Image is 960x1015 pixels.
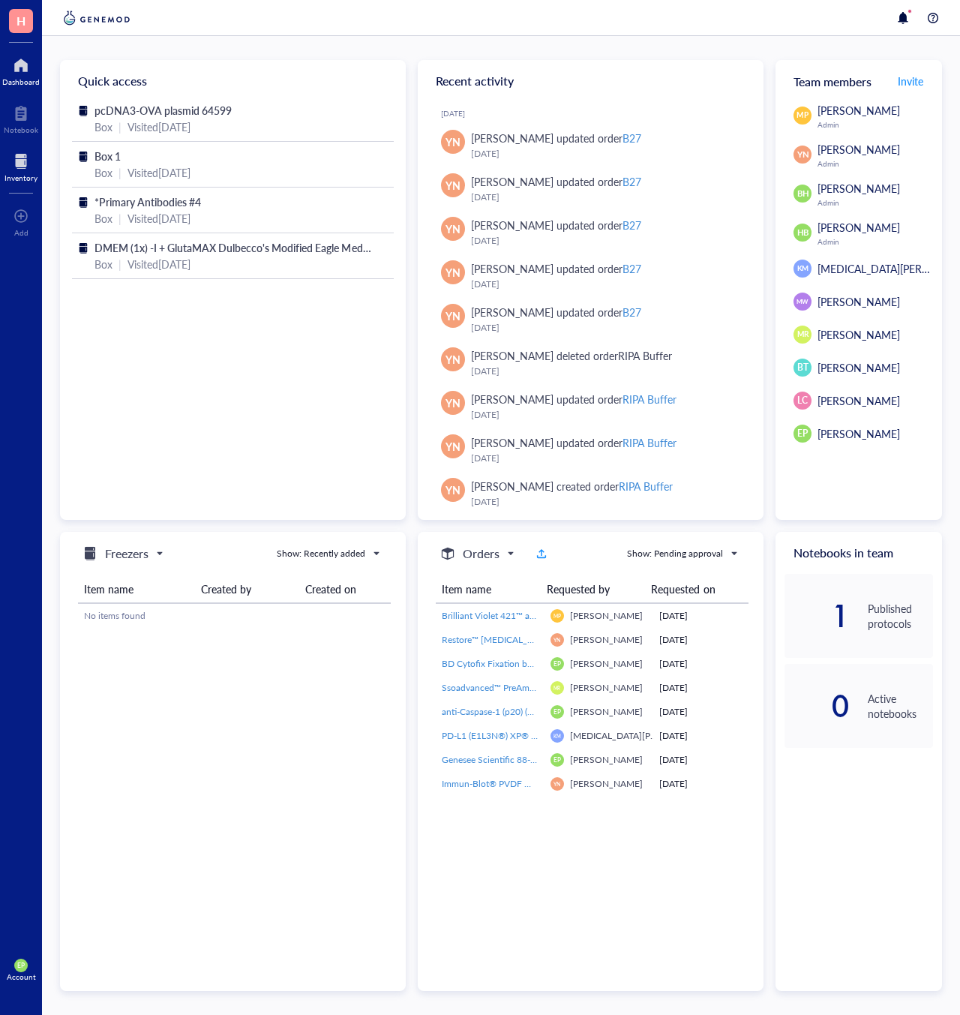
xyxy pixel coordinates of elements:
span: Brilliant Violet 421™ anti-mouse Lineage Cocktail [442,609,636,622]
div: Recent activity [418,60,763,102]
span: [PERSON_NAME] [570,777,643,790]
span: DMEM (1x) -I + GlutaMAX Dulbecco's Modified Eagle Medium [94,240,380,255]
div: [PERSON_NAME] updated order [471,260,641,277]
div: [DATE] [659,729,742,743]
span: [PERSON_NAME] [817,393,900,408]
span: YN [796,149,808,161]
div: [DATE] [659,609,742,623]
div: Admin [817,120,933,129]
a: Ssoadvanced™ PreAmp Supermix, 50 x 50 µl rxns, 1.25 ml, 1725160 [442,681,538,695]
a: YN[PERSON_NAME] updated orderRIPA Buffer[DATE] [430,428,751,472]
span: KM [796,263,808,274]
div: 0 [784,694,850,718]
span: YN [553,780,561,787]
div: Team members [775,60,942,102]
th: Requested on [645,575,737,603]
div: | [118,164,121,181]
div: [DATE] [659,705,742,719]
div: Visited [DATE] [127,164,190,181]
div: RIPA Buffer [622,435,676,450]
span: [PERSON_NAME] [817,181,900,196]
div: B27 [622,218,641,233]
div: | [118,210,121,227]
span: MW [796,297,808,306]
span: YN [445,395,460,411]
div: [DATE] [471,451,739,466]
span: [PERSON_NAME] [817,426,900,441]
div: B27 [622,131,641,146]
div: [PERSON_NAME] updated order [471,304,641,320]
div: [DATE] [471,364,739,379]
span: YN [445,308,460,324]
th: Requested by [541,575,646,603]
div: RIPA Buffer [622,392,676,407]
span: [MEDICAL_DATA][PERSON_NAME] [570,729,715,742]
a: YN[PERSON_NAME] updated orderB27[DATE] [430,167,751,211]
div: Published protocols [868,601,933,631]
a: YN[PERSON_NAME] updated orderB27[DATE] [430,254,751,298]
div: [DATE] [659,681,742,695]
span: YN [445,438,460,455]
h5: Orders [463,545,499,563]
button: Invite [897,69,924,93]
div: [DATE] [471,146,739,161]
div: [PERSON_NAME] updated order [471,173,641,190]
div: [DATE] [471,277,739,292]
a: Inventory [4,149,37,182]
a: Immun-Blot® PVDF Membrane, Roll, 26 cm x 3.3 m, 1620177 [442,777,538,791]
div: RIPA Buffer [619,479,673,494]
span: EP [553,660,561,668]
span: EP [797,427,808,440]
a: Brilliant Violet 421™ anti-mouse Lineage Cocktail [442,609,538,623]
span: [PERSON_NAME] [817,142,900,157]
div: [DATE] [471,190,739,205]
span: [PERSON_NAME] [570,681,643,694]
span: EP [553,756,561,764]
a: Genesee Scientific 88-133, Liquid Bleach Germicidal Ultra Bleach, 1 Gallon/Unit [442,753,538,767]
a: YN[PERSON_NAME] created orderRIPA Buffer[DATE] [430,472,751,515]
span: [PERSON_NAME] [817,103,900,118]
div: B27 [622,174,641,189]
div: | [118,256,121,272]
div: Inventory [4,173,37,182]
div: [PERSON_NAME] updated order [471,217,641,233]
span: YN [553,636,561,643]
a: PD-L1 (E1L3N®) XP® Rabbit mAb #13684 [442,729,538,743]
div: Add [14,228,28,237]
div: [DATE] [471,320,739,335]
span: MR [553,685,560,691]
div: [DATE] [659,753,742,767]
span: [PERSON_NAME] [817,294,900,309]
div: Account [7,972,36,981]
div: Visited [DATE] [127,256,190,272]
span: [PERSON_NAME] [570,753,643,766]
div: Admin [817,237,933,246]
div: [DATE] [471,494,739,509]
span: [PERSON_NAME] [817,327,900,342]
div: Box [94,119,112,135]
h5: Freezers [105,545,148,563]
span: LC [797,394,808,407]
div: B27 [622,305,641,320]
div: No items found [84,609,385,623]
a: Dashboard [2,53,40,86]
span: KM [553,733,561,739]
span: MP [796,110,808,121]
div: Admin [817,198,933,207]
div: Active notebooks [868,691,933,721]
span: YN [445,221,460,237]
span: [PERSON_NAME] [570,705,643,718]
div: [PERSON_NAME] updated order [471,434,676,451]
div: [PERSON_NAME] deleted order [471,347,672,364]
div: Notebooks in team [775,532,942,574]
span: YN [445,351,460,368]
span: YN [445,264,460,281]
span: HB [796,227,808,239]
span: Immun-Blot® PVDF Membrane, Roll, 26 cm x 3.3 m, 1620177 [442,777,689,790]
span: [PERSON_NAME] [570,633,643,646]
a: YN[PERSON_NAME] updated orderB27[DATE] [430,298,751,341]
div: Visited [DATE] [127,210,190,227]
th: Created by [195,575,299,603]
a: Restore™ [MEDICAL_DATA] Stripping Buffer, Thermo Scientific, Restore™ [MEDICAL_DATA] Stripping Bu... [442,633,538,647]
span: H [16,11,25,30]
